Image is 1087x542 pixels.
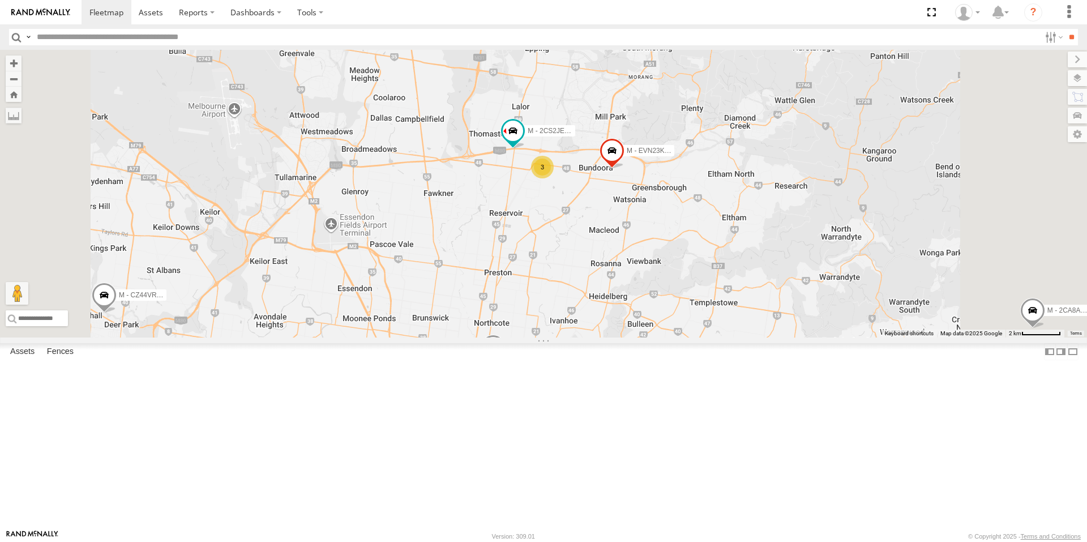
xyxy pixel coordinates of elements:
a: Terms (opens in new tab) [1070,331,1082,336]
label: Hide Summary Table [1067,343,1079,360]
button: Zoom Home [6,87,22,102]
span: M - CZ44VR - Suhayl Electrician [119,291,217,299]
img: rand-logo.svg [11,8,70,16]
div: Version: 309.01 [492,533,535,540]
label: Search Filter Options [1041,29,1065,45]
label: Assets [5,344,40,360]
span: M - EVN23K - [PERSON_NAME] [627,147,726,155]
button: Keyboard shortcuts [885,330,934,338]
a: Visit our Website [6,531,58,542]
label: Search Query [24,29,33,45]
div: 3 [531,156,554,178]
span: M - 2CS2JE - [PERSON_NAME] [528,127,626,135]
label: Map Settings [1068,126,1087,142]
div: Tye Clark [951,4,984,21]
i: ? [1024,3,1042,22]
label: Dock Summary Table to the Left [1044,343,1055,360]
span: Map data ©2025 Google [940,330,1002,336]
button: Zoom in [6,56,22,71]
label: Dock Summary Table to the Right [1055,343,1067,360]
button: Drag Pegman onto the map to open Street View [6,282,28,305]
a: Terms and Conditions [1021,533,1081,540]
span: 2 km [1009,330,1021,336]
button: Zoom out [6,71,22,87]
div: © Copyright 2025 - [968,533,1081,540]
label: Measure [6,108,22,123]
label: Fences [41,344,79,360]
button: Map Scale: 2 km per 66 pixels [1005,330,1064,338]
